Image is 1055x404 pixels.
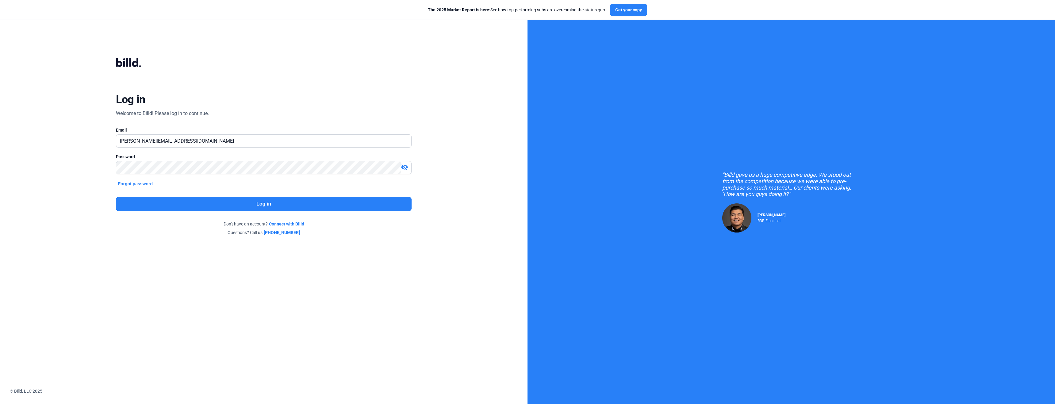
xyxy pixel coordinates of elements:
div: Email [116,127,411,133]
div: See how top-performing subs are overcoming the status quo. [428,7,606,13]
div: Password [116,154,411,160]
button: Get your copy [610,4,647,16]
div: Welcome to Billd! Please log in to continue. [116,110,209,117]
mat-icon: visibility_off [401,164,408,171]
div: "Billd gave us a huge competitive edge. We stood out from the competition because we were able to... [722,171,860,197]
button: Forgot password [116,180,155,187]
img: Raul Pacheco [722,203,751,233]
button: Log in [116,197,411,211]
a: Connect with Billd [269,221,304,227]
a: [PHONE_NUMBER] [264,229,300,236]
div: Log in [116,93,145,106]
span: The 2025 Market Report is here: [428,7,490,12]
div: RDP Electrical [758,217,785,223]
span: [PERSON_NAME] [758,213,785,217]
div: Don't have an account? [116,221,411,227]
div: Questions? Call us [116,229,411,236]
